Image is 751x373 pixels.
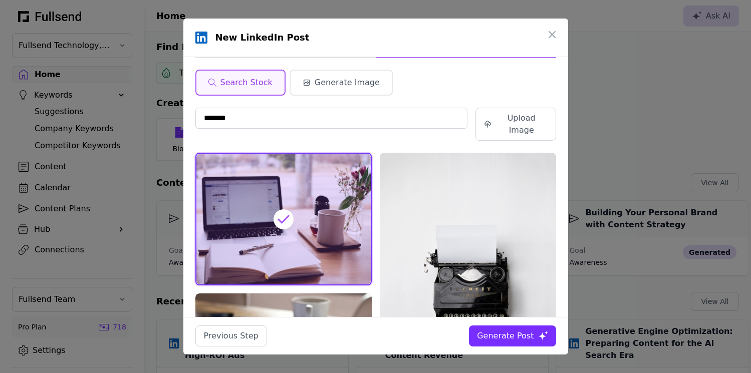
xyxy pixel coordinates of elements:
span: Search Stock [220,77,273,89]
button: Previous Step [195,325,267,346]
button: Generate Post [469,325,556,346]
span: Generate Image [315,77,380,89]
div: Upload Image [495,112,548,136]
div: Previous Step [204,330,259,342]
button: Generate Image [290,70,393,96]
div: Generate Post [477,330,534,342]
button: Search Stock [195,70,286,96]
button: Upload Image [475,108,556,141]
h1: New LinkedIn Post [215,31,310,45]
